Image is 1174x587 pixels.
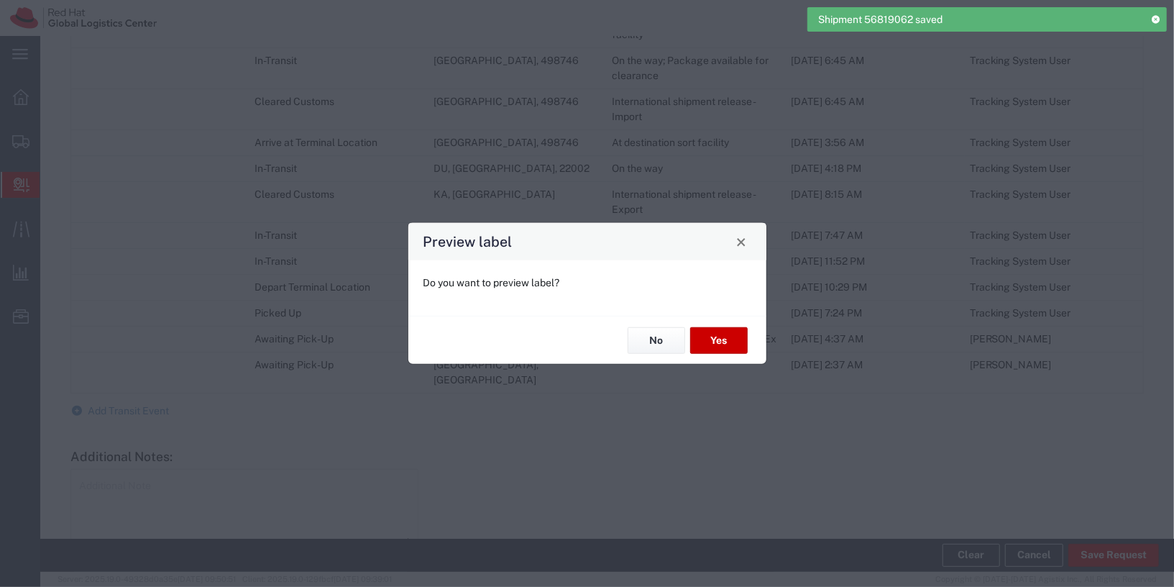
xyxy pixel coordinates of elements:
p: Do you want to preview label? [423,276,751,291]
span: Shipment 56819062 saved [818,12,943,27]
button: No [628,327,685,354]
h4: Preview label [423,231,512,252]
button: Yes [690,327,748,354]
button: Close [731,232,751,252]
